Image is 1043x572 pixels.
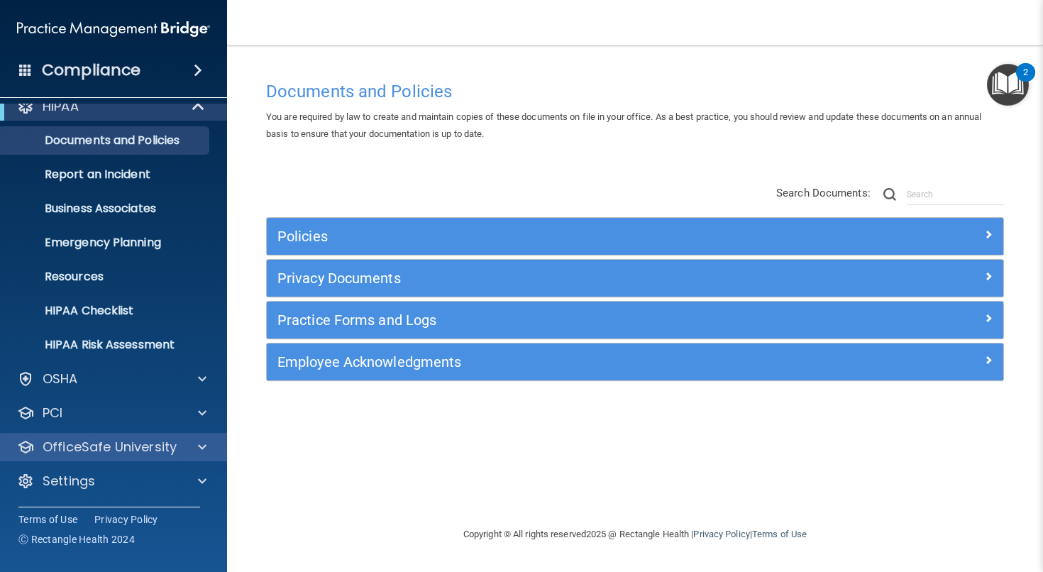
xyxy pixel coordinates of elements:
a: OfficeSafe University [17,439,206,456]
h4: Documents and Policies [266,82,1004,101]
p: Emergency Planning [9,236,203,250]
iframe: Drift Widget Chat Controller [798,471,1026,528]
a: Terms of Use [18,512,77,527]
p: HIPAA Risk Assessment [9,338,203,352]
p: Documents and Policies [9,133,203,148]
h5: Practice Forms and Logs [277,312,809,328]
img: ic-search.3b580494.png [883,188,896,201]
a: Employee Acknowledgments [277,351,993,373]
span: Search Documents: [776,187,871,199]
p: HIPAA Checklist [9,304,203,318]
h4: Compliance [42,60,140,80]
a: PCI [17,405,206,422]
div: 2 [1023,72,1028,91]
a: HIPAA [17,98,206,115]
a: Settings [17,473,206,490]
input: Search [907,184,1004,205]
a: Privacy Policy [693,529,749,539]
span: You are required by law to create and maintain copies of these documents on file in your office. ... [266,111,981,139]
h5: Employee Acknowledgments [277,354,809,370]
a: Practice Forms and Logs [277,309,993,331]
p: Report an Incident [9,167,203,182]
p: Resources [9,270,203,284]
p: OfficeSafe University [43,439,177,456]
button: Open Resource Center, 2 new notifications [987,64,1029,106]
h5: Policies [277,229,809,244]
h5: Privacy Documents [277,270,809,286]
div: Copyright © All rights reserved 2025 @ Rectangle Health | | [376,512,894,557]
p: Business Associates [9,202,203,216]
a: Privacy Documents [277,267,993,290]
p: HIPAA [43,98,79,115]
a: Privacy Policy [94,512,158,527]
a: Terms of Use [752,529,807,539]
p: PCI [43,405,62,422]
img: PMB logo [17,15,210,43]
p: Settings [43,473,95,490]
a: OSHA [17,370,206,387]
p: OSHA [43,370,78,387]
a: Policies [277,225,993,248]
span: Ⓒ Rectangle Health 2024 [18,532,135,546]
